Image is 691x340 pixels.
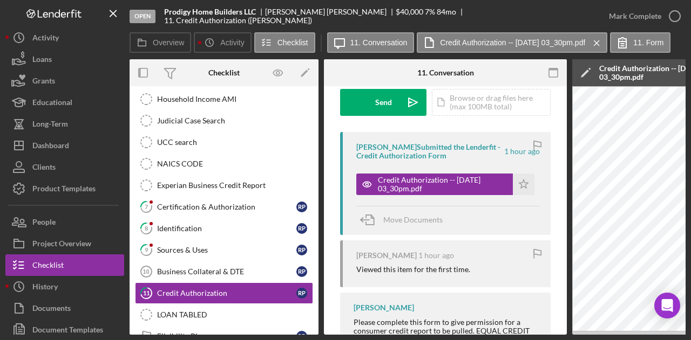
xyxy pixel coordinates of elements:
[5,276,124,297] button: History
[135,131,313,153] a: UCC search
[504,147,540,156] time: 2025-09-18 19:31
[633,38,663,47] label: 11. Form
[32,211,56,235] div: People
[327,32,415,53] button: 11. Conversation
[375,89,392,116] div: Send
[32,48,52,73] div: Loans
[296,223,307,234] div: R P
[5,113,124,135] button: Long-Term
[135,196,313,218] a: 7Certification & AuthorizationRP
[598,5,686,27] button: Mark Complete
[32,178,96,202] div: Product Templates
[135,110,313,131] a: Judicial Case Search
[164,8,256,16] b: Prodigy Home Builders LLC
[437,8,456,16] div: 84 mo
[32,135,69,159] div: Dashboard
[5,254,124,276] button: Checklist
[145,203,148,210] tspan: 7
[5,297,124,319] button: Documents
[383,215,443,224] span: Move Documents
[135,153,313,175] a: NAICS CODE
[5,233,124,254] button: Project Overview
[5,156,124,178] button: Clients
[32,254,64,279] div: Checklist
[5,135,124,156] button: Dashboard
[32,27,59,51] div: Activity
[5,27,124,48] button: Activity
[135,175,313,196] a: Experian Business Credit Report
[5,211,124,233] button: People
[340,89,426,116] button: Send
[135,218,313,239] a: 8IdentificationRP
[135,261,313,282] a: 10Business Collateral & DTERP
[157,159,313,168] div: NAICS CODE
[356,265,470,274] div: Viewed this item for the first time.
[254,32,315,53] button: Checklist
[296,288,307,299] div: R P
[417,68,474,77] div: 11. Conversation
[32,233,91,257] div: Project Overview
[32,92,72,116] div: Educational
[157,310,313,319] div: LOAN TABLED
[135,239,313,261] a: 9Sources & UsesRP
[153,38,184,47] label: Overview
[135,88,313,110] a: Household Income AMI
[130,10,155,23] div: Open
[157,289,296,297] div: Credit Authorization
[145,225,148,232] tspan: 8
[296,266,307,277] div: R P
[32,156,56,181] div: Clients
[277,38,308,47] label: Checklist
[157,116,313,125] div: Judicial Case Search
[265,8,396,16] div: [PERSON_NAME] [PERSON_NAME]
[157,138,313,147] div: UCC search
[157,246,296,254] div: Sources & Uses
[143,289,150,296] tspan: 11
[5,92,124,113] button: Educational
[609,5,661,27] div: Mark Complete
[143,268,149,275] tspan: 10
[440,38,585,47] label: Credit Authorization -- [DATE] 03_30pm.pdf
[417,32,607,53] button: Credit Authorization -- [DATE] 03_30pm.pdf
[145,246,148,253] tspan: 9
[32,297,71,322] div: Documents
[164,16,312,25] div: 11. Credit Authorization ([PERSON_NAME])
[296,202,307,212] div: R P
[157,267,296,276] div: Business Collateral & DTE
[5,70,124,92] button: Grants
[425,8,435,16] div: 7 %
[418,251,454,260] time: 2025-09-18 19:26
[654,293,680,318] div: Open Intercom Messenger
[157,181,313,190] div: Experian Business Credit Report
[157,95,313,103] div: Household Income AMI
[32,276,58,300] div: History
[356,174,534,195] button: Credit Authorization -- [DATE] 03_30pm.pdf
[5,48,124,70] button: Loans
[610,32,670,53] button: 11. Form
[350,38,408,47] label: 11. Conversation
[5,178,124,199] a: Product Templates
[378,176,507,193] div: Credit Authorization -- [DATE] 03_30pm.pdf
[32,113,68,137] div: Long-Term
[356,143,503,160] div: [PERSON_NAME] Submitted the Lenderfit - Credit Authorization Form
[194,32,251,53] button: Activity
[157,203,296,211] div: Certification & Authorization
[135,304,313,325] a: LOAN TABLED
[220,38,244,47] label: Activity
[130,32,191,53] button: Overview
[396,7,423,16] span: $40,000
[157,224,296,233] div: Identification
[296,245,307,255] div: R P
